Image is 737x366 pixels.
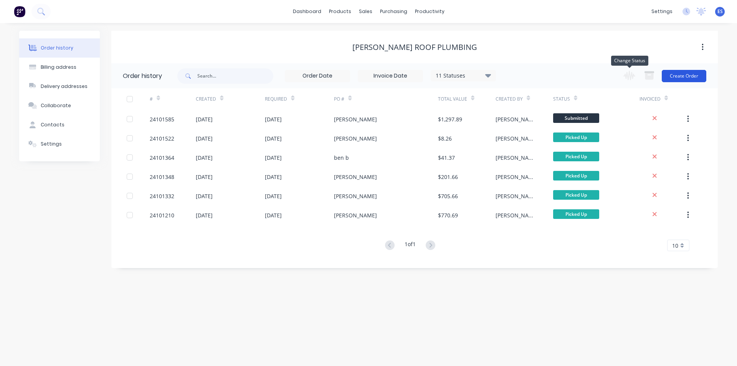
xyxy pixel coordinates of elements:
span: Picked Up [553,152,599,161]
div: [DATE] [196,173,213,181]
div: $41.37 [438,154,455,162]
div: Required [265,88,334,109]
span: Submitted [553,113,599,123]
button: Delivery addresses [19,77,100,96]
div: Status [553,96,570,103]
div: [DATE] [265,192,282,200]
div: $8.26 [438,134,452,142]
div: Invoiced [640,88,686,109]
div: Created [196,96,216,103]
div: 24101522 [150,134,174,142]
div: Status [553,88,640,109]
div: [PERSON_NAME] [496,192,538,200]
div: 24101348 [150,173,174,181]
div: $201.66 [438,173,458,181]
div: Delivery addresses [41,83,88,90]
div: productivity [411,6,448,17]
div: Created [196,88,265,109]
img: Factory [14,6,25,17]
div: 24101332 [150,192,174,200]
div: sales [355,6,376,17]
div: # [150,96,153,103]
span: Picked Up [553,209,599,219]
div: 11 Statuses [431,71,496,80]
div: [DATE] [265,115,282,123]
div: [PERSON_NAME] [496,211,538,219]
div: Settings [41,141,62,147]
div: [PERSON_NAME] [334,115,377,123]
div: [PERSON_NAME] [496,134,538,142]
button: Create Order [662,70,706,82]
div: [DATE] [265,134,282,142]
input: Search... [197,68,273,84]
div: Order history [41,45,73,51]
div: [PERSON_NAME] [496,173,538,181]
div: 24101364 [150,154,174,162]
div: [PERSON_NAME] [496,115,538,123]
button: Collaborate [19,96,100,115]
div: Change Status [611,56,648,66]
div: [DATE] [265,211,282,219]
div: settings [648,6,676,17]
input: Invoice Date [358,70,423,82]
div: [PERSON_NAME] Roof Plumbing [352,43,477,52]
div: # [150,88,196,109]
div: [PERSON_NAME] [334,173,377,181]
div: [DATE] [196,115,213,123]
div: Order history [123,71,162,81]
div: $1,297.89 [438,115,462,123]
span: ES [717,8,723,15]
div: [DATE] [265,154,282,162]
a: dashboard [289,6,325,17]
div: $705.66 [438,192,458,200]
div: purchasing [376,6,411,17]
div: 1 of 1 [405,240,416,251]
div: [PERSON_NAME] [334,211,377,219]
div: [DATE] [265,173,282,181]
div: Created By [496,96,523,103]
input: Order Date [285,70,350,82]
div: PO # [334,96,344,103]
div: [PERSON_NAME] [496,154,538,162]
span: Picked Up [553,171,599,181]
div: ben b [334,154,349,162]
div: [DATE] [196,134,213,142]
div: PO # [334,88,438,109]
button: Settings [19,134,100,154]
button: Order history [19,38,100,58]
div: Contacts [41,121,64,128]
div: [DATE] [196,211,213,219]
div: Invoiced [640,96,661,103]
div: [PERSON_NAME] [334,134,377,142]
div: products [325,6,355,17]
span: 10 [672,242,678,250]
div: [DATE] [196,154,213,162]
button: Billing address [19,58,100,77]
div: [PERSON_NAME] [334,192,377,200]
div: 24101585 [150,115,174,123]
span: Picked Up [553,132,599,142]
div: Billing address [41,64,76,71]
div: Created By [496,88,553,109]
span: Picked Up [553,190,599,200]
div: [DATE] [196,192,213,200]
div: Required [265,96,287,103]
div: $770.69 [438,211,458,219]
div: 24101210 [150,211,174,219]
div: Collaborate [41,102,71,109]
div: Total Value [438,96,467,103]
div: Total Value [438,88,496,109]
button: Contacts [19,115,100,134]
